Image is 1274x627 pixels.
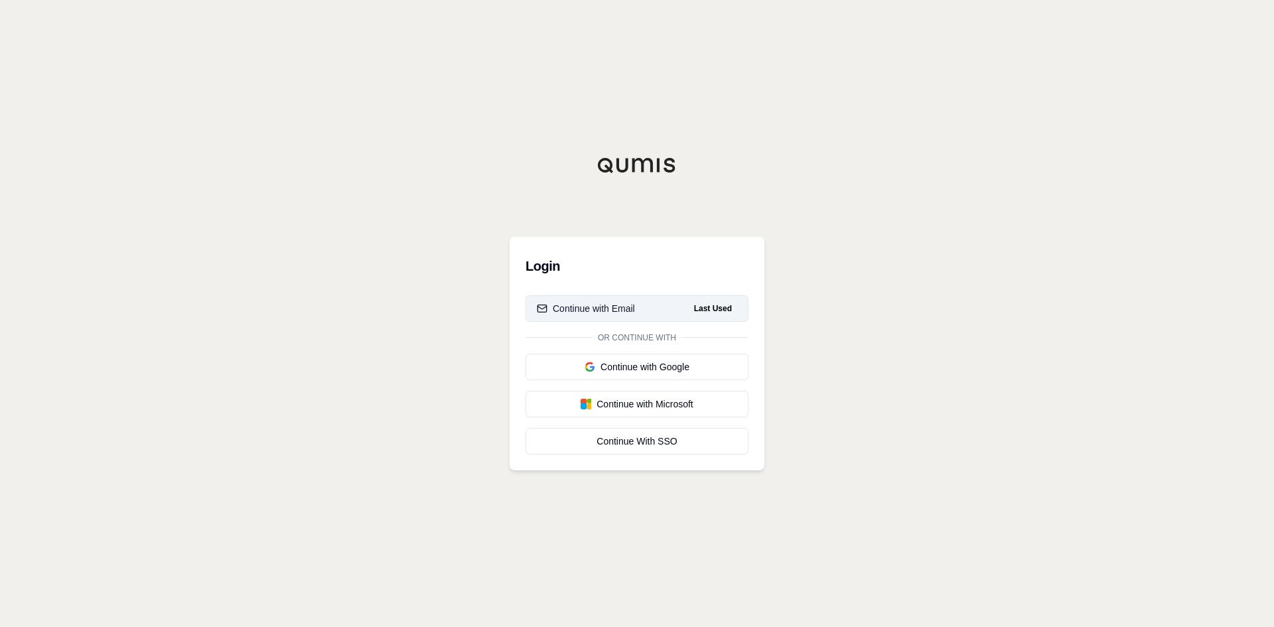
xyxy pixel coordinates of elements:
div: Continue with Microsoft [537,397,737,411]
button: Continue with EmailLast Used [526,295,748,322]
h3: Login [526,253,748,279]
div: Continue with Google [537,360,737,374]
div: Continue With SSO [537,435,737,448]
img: Qumis [597,157,677,173]
span: Last Used [689,301,737,316]
span: Or continue with [593,332,681,343]
button: Continue with Microsoft [526,391,748,417]
a: Continue With SSO [526,428,748,454]
div: Continue with Email [537,302,635,315]
button: Continue with Google [526,354,748,380]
